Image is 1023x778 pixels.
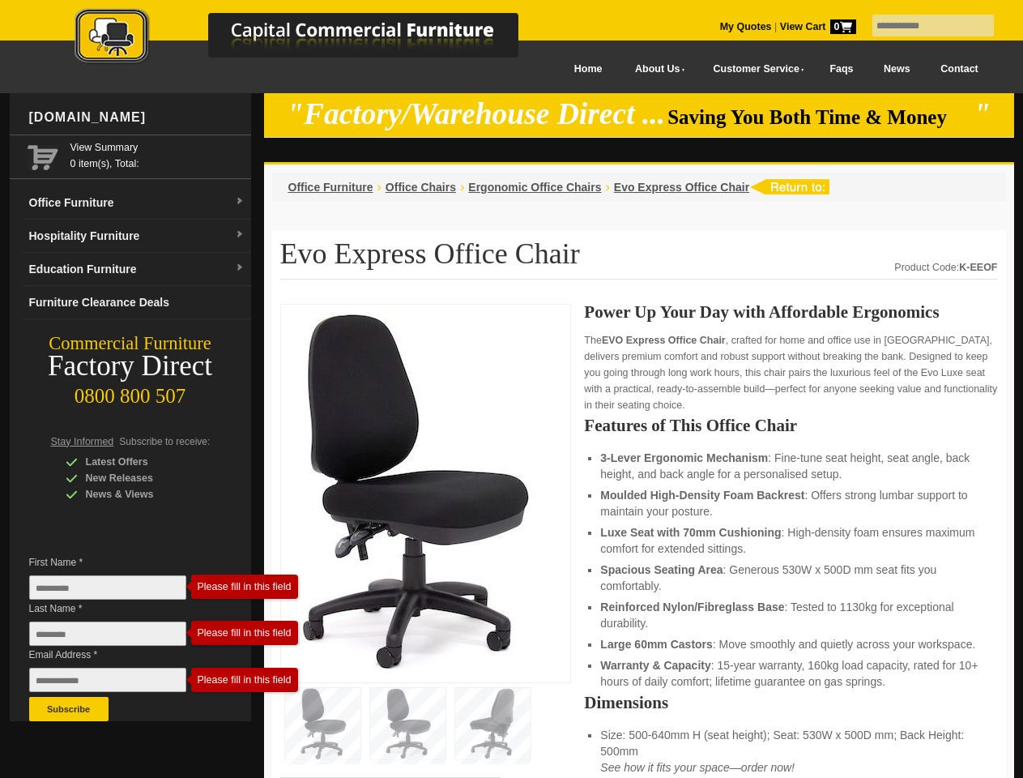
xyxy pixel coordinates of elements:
[70,139,245,169] span: 0 item(s), Total:
[600,636,981,652] li: : Move smoothly and quietly across your workspace.
[119,436,210,447] span: Subscribe to receive:
[235,263,245,273] img: dropdown
[280,238,998,280] h1: Evo Express Office Chair
[198,581,292,592] div: Please fill in this field
[600,526,781,539] strong: Luxe Seat with 70mm Cushioning
[30,8,597,72] a: Capital Commercial Furniture Logo
[29,668,186,692] input: Email Address *
[602,335,726,346] strong: EVO Express Office Chair
[605,179,609,195] li: ›
[600,487,981,519] li: : Offers strong lumbar support to maintain your posture.
[23,93,251,142] div: [DOMAIN_NAME]
[600,727,981,776] li: Size: 500-640mm H (seat height); Seat: 530W x 500D mm; Back Height: 500mm
[815,51,869,88] a: Faqs
[600,450,981,482] li: : Fine-tune seat height, seat angle, back height, and back angle for a personalised setup.
[777,21,855,32] a: View Cart0
[23,253,251,286] a: Education Furnituredropdown
[600,563,722,576] strong: Spacious Seating Area
[868,51,925,88] a: News
[584,304,997,320] h2: Power Up Your Day with Affordable Ergonomics
[66,470,220,486] div: New Releases
[235,230,245,240] img: dropdown
[29,601,211,617] span: Last Name *
[287,97,665,130] em: "Factory/Warehouse Direct ...
[386,181,456,194] a: Office Chairs
[584,417,997,434] h2: Features of This Office Chair
[720,21,772,32] a: My Quotes
[29,647,211,663] span: Email Address *
[29,622,186,646] input: Last Name *
[23,220,251,253] a: Hospitality Furnituredropdown
[66,454,220,470] div: Latest Offers
[66,486,220,502] div: News & Views
[617,51,695,88] a: About Us
[600,601,784,613] strong: Reinforced Nylon/Fibreglass Base
[830,19,856,34] span: 0
[780,21,856,32] strong: View Cart
[600,657,981,690] li: : 15-year warranty, 160kg load capacity, rated for 10+ hours of daily comfort; lifetime guarantee...
[584,695,997,711] h2: Dimensions
[600,659,710,672] strong: Warranty & Capacity
[600,451,768,464] strong: 3-Lever Ergonomic Mechanism
[29,575,186,600] input: First Name *
[600,562,981,594] li: : Generous 530W x 500D mm seat fits you comfortably.
[600,489,804,502] strong: Moulded High-Density Foam Backrest
[198,627,292,639] div: Please fill in this field
[23,286,251,319] a: Furniture Clearance Deals
[959,262,997,273] strong: K-EEOF
[288,181,373,194] a: Office Furniture
[614,181,749,194] a: Evo Express Office Chair
[584,332,997,413] p: The , crafted for home and office use in [GEOGRAPHIC_DATA], delivers premium comfort and robust s...
[925,51,993,88] a: Contact
[23,186,251,220] a: Office Furnituredropdown
[600,761,795,774] em: See how it fits your space—order now!
[894,259,997,276] div: Product Code:
[695,51,814,88] a: Customer Service
[600,638,713,651] strong: Large 60mm Castors
[600,524,981,557] li: : High-density foam ensures maximum comfort for extended sittings.
[468,181,601,194] a: Ergonomic Office Chairs
[600,599,981,631] li: : Tested to 1130kg for exceptional durability.
[10,332,251,355] div: Commercial Furniture
[30,8,597,67] img: Capital Commercial Furniture Logo
[51,436,114,447] span: Stay Informed
[749,179,829,194] img: return to
[235,197,245,207] img: dropdown
[198,674,292,686] div: Please fill in this field
[70,139,245,156] a: View Summary
[29,697,109,721] button: Subscribe
[460,179,464,195] li: ›
[10,377,251,408] div: 0800 800 507
[289,313,532,669] img: Comfortable Evo Express Office Chair with 70mm high-density foam seat and large 60mm castors.
[667,106,971,128] span: Saving You Both Time & Money
[10,355,251,378] div: Factory Direct
[29,554,211,571] span: First Name *
[377,179,381,195] li: ›
[974,97,991,130] em: "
